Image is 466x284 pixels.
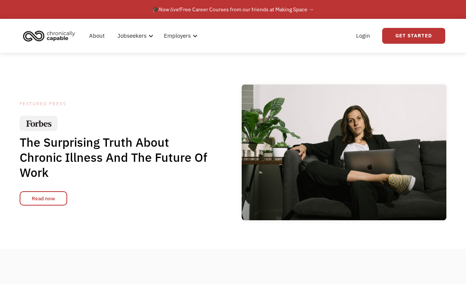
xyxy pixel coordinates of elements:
div: 🎓 Free Career Courses from our friends at Making Space → [152,5,314,14]
div: Jobseekers [117,31,147,40]
div: Featured PRESS [20,99,212,108]
div: Employers [159,24,200,48]
div: Jobseekers [113,24,156,48]
em: Now live! [159,6,180,13]
a: home [21,28,81,44]
a: Login [352,24,375,48]
a: Read now [20,191,67,206]
a: Get Started [382,28,445,44]
h1: The Surprising Truth About Chronic Illness And The Future Of Work [20,135,212,180]
div: Employers [164,31,191,40]
img: Chronically Capable logo [21,28,77,44]
a: About [85,24,109,48]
